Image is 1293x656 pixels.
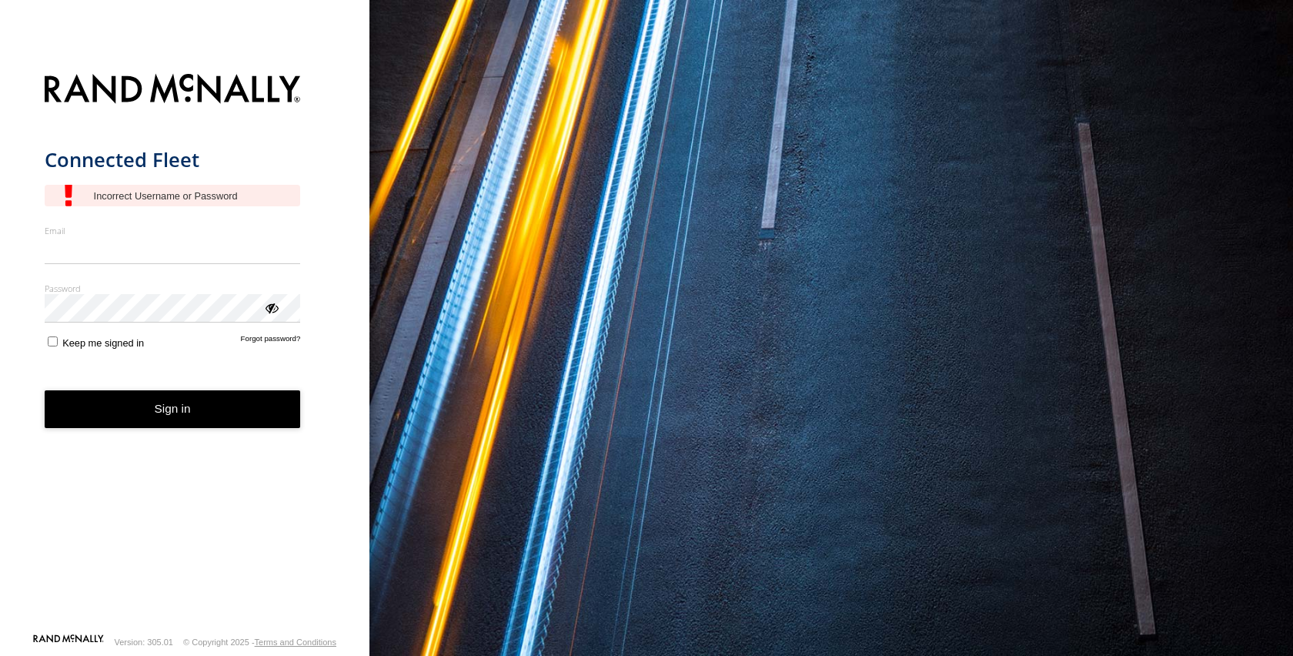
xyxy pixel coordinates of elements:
a: Visit our Website [33,634,104,650]
h1: Connected Fleet [45,147,301,172]
div: ViewPassword [263,300,279,315]
input: Keep me signed in [48,336,58,346]
span: Keep me signed in [62,337,144,349]
form: main [45,65,326,633]
button: Sign in [45,390,301,428]
label: Email [45,225,301,236]
div: © Copyright 2025 - [183,638,336,647]
img: Rand McNally [45,71,301,110]
a: Terms and Conditions [255,638,336,647]
label: Password [45,283,301,294]
a: Forgot password? [241,334,301,349]
div: Version: 305.01 [115,638,173,647]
